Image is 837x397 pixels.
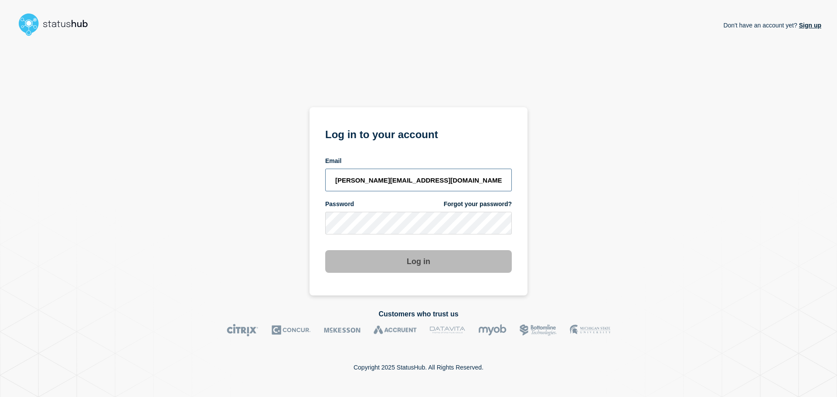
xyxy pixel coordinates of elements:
[325,169,512,191] input: email input
[325,250,512,273] button: Log in
[723,15,821,36] p: Don't have an account yet?
[354,364,483,371] p: Copyright 2025 StatusHub. All Rights Reserved.
[325,157,341,165] span: Email
[325,200,354,208] span: Password
[797,22,821,29] a: Sign up
[16,10,99,38] img: StatusHub logo
[374,324,417,336] img: Accruent logo
[520,324,557,336] img: Bottomline logo
[227,324,259,336] img: Citrix logo
[324,324,361,336] img: McKesson logo
[16,310,821,318] h2: Customers who trust us
[272,324,311,336] img: Concur logo
[325,212,512,234] input: password input
[478,324,507,336] img: myob logo
[444,200,512,208] a: Forgot your password?
[325,126,512,142] h1: Log in to your account
[430,324,465,336] img: DataVita logo
[570,324,610,336] img: MSU logo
